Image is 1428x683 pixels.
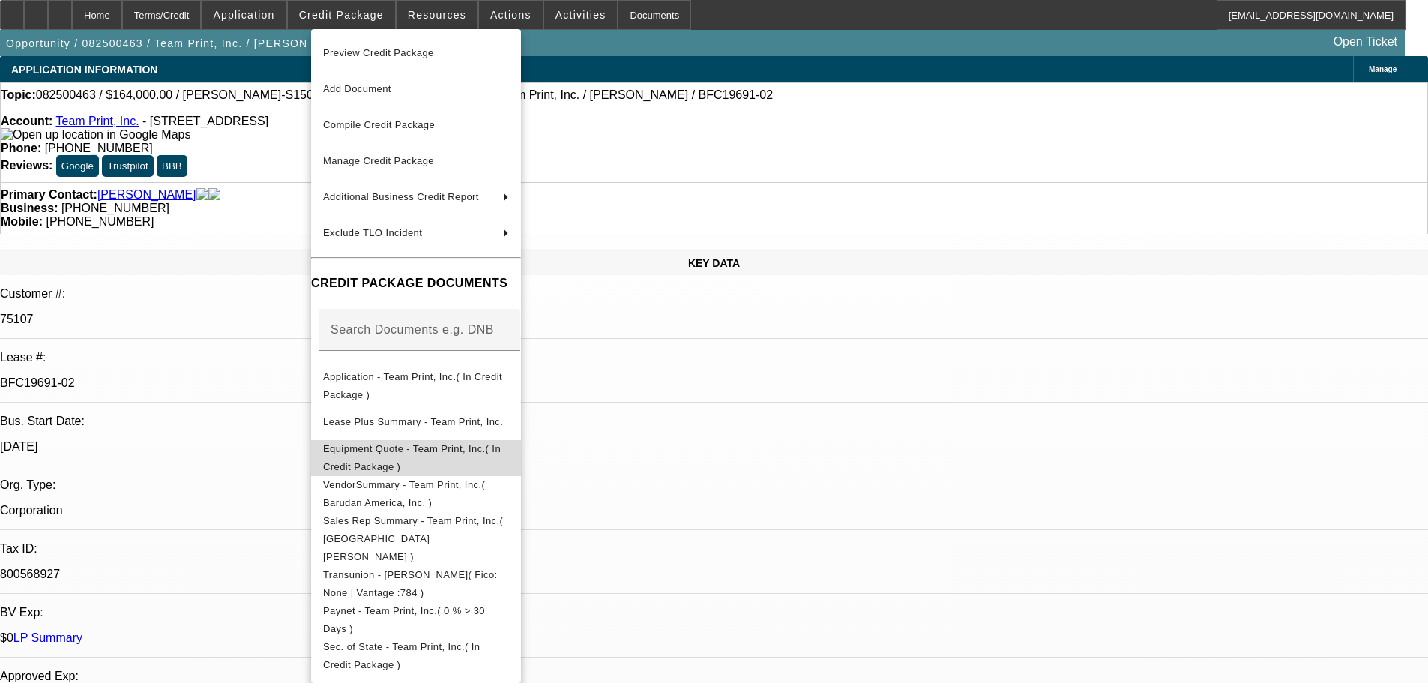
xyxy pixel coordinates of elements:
button: Equipment Quote - Team Print, Inc.( In Credit Package ) [311,440,521,476]
span: Paynet - Team Print, Inc.( 0 % > 30 Days ) [323,605,485,634]
span: Add Document [323,83,391,94]
span: Sec. of State - Team Print, Inc.( In Credit Package ) [323,641,480,670]
span: Additional Business Credit Report [323,191,479,202]
span: Equipment Quote - Team Print, Inc.( In Credit Package ) [323,443,501,472]
button: Application - Team Print, Inc.( In Credit Package ) [311,368,521,404]
span: Transunion - [PERSON_NAME]( Fico: None | Vantage :784 ) [323,569,498,598]
button: Paynet - Team Print, Inc.( 0 % > 30 Days ) [311,602,521,638]
span: Sales Rep Summary - Team Print, Inc.( [GEOGRAPHIC_DATA][PERSON_NAME] ) [323,515,503,562]
span: Exclude TLO Incident [323,227,422,238]
button: Sec. of State - Team Print, Inc.( In Credit Package ) [311,638,521,674]
button: Sales Rep Summary - Team Print, Inc.( Mansfield, Jeff ) [311,512,521,566]
button: Transunion - Messier, Albert( Fico: None | Vantage :784 ) [311,566,521,602]
button: VendorSummary - Team Print, Inc.( Barudan America, Inc. ) [311,476,521,512]
span: Preview Credit Package [323,47,434,58]
span: VendorSummary - Team Print, Inc.( Barudan America, Inc. ) [323,479,485,508]
button: Lease Plus Summary - Team Print, Inc. [311,404,521,440]
h4: CREDIT PACKAGE DOCUMENTS [311,274,521,292]
span: Lease Plus Summary - Team Print, Inc. [323,416,503,427]
span: Application - Team Print, Inc.( In Credit Package ) [323,371,502,400]
span: Manage Credit Package [323,155,434,166]
span: Compile Credit Package [323,119,435,130]
mat-label: Search Documents e.g. DNB [331,323,494,336]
